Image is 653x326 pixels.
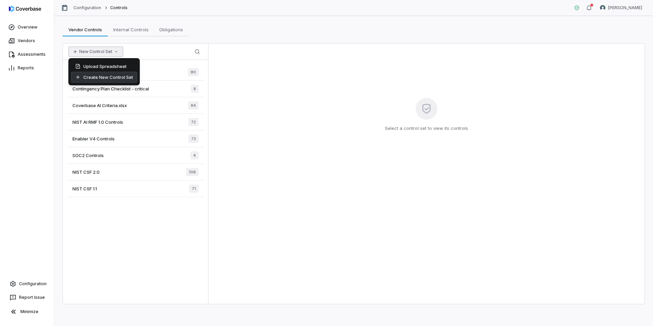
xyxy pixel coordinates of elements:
a: Contingency Plan Checklist - critical8 [67,81,204,97]
span: NIST CSF 2.0 [72,169,100,175]
p: Select a control set to view its controls [385,125,468,132]
span: 84 [188,101,199,109]
span: 106 [186,168,199,176]
button: Minimize [3,305,51,319]
span: Contingency Plan Checklist - critical [72,86,149,92]
span: Internal Controls [111,25,151,34]
span: 8 [191,85,199,93]
span: [PERSON_NAME] [608,5,642,11]
span: Vendor Controls [66,25,105,34]
span: Controls [110,5,128,11]
a: NIST CSF 1.171 [67,181,204,197]
img: logo-D7KZi-bG.svg [9,5,41,12]
button: Nic Weilbacher avatar[PERSON_NAME] [596,3,646,13]
span: 73 [188,135,199,143]
div: New Control Set [68,58,140,85]
a: Reports [1,62,53,74]
span: NIST CSF 1.1 [72,186,97,192]
a: Assessments [1,48,53,61]
span: 90 [188,68,199,76]
a: Enabler V4 Controls73 [67,131,204,147]
div: Upload Spreadsheet [71,61,137,72]
span: Enabler V4 Controls [72,136,115,142]
a: SOC2 Controls4 [67,147,204,164]
a: Vendors [1,35,53,47]
span: Obligations [156,25,186,34]
a: Coverbase AI Criteria.xlsx84 [67,97,204,114]
button: Report Issue [3,291,51,304]
span: 72 [188,118,199,126]
span: Coverbase AI Criteria.xlsx [72,102,127,108]
span: NIST AI RMF 1.0 Controls [72,119,123,125]
a: Overview [1,21,53,33]
div: Create New Control Set [71,72,137,83]
a: Configuration [3,278,51,290]
span: 71 [189,185,199,193]
a: AI_Assessment_V290 [67,64,204,81]
a: NIST CSF 2.0106 [67,164,204,181]
a: Configuration [73,5,101,11]
button: New Control Set [68,47,123,57]
a: NIST AI RMF 1.0 Controls72 [67,114,204,131]
span: SOC2 Controls [72,152,104,158]
img: Nic Weilbacher avatar [600,5,605,11]
span: 4 [190,151,199,159]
